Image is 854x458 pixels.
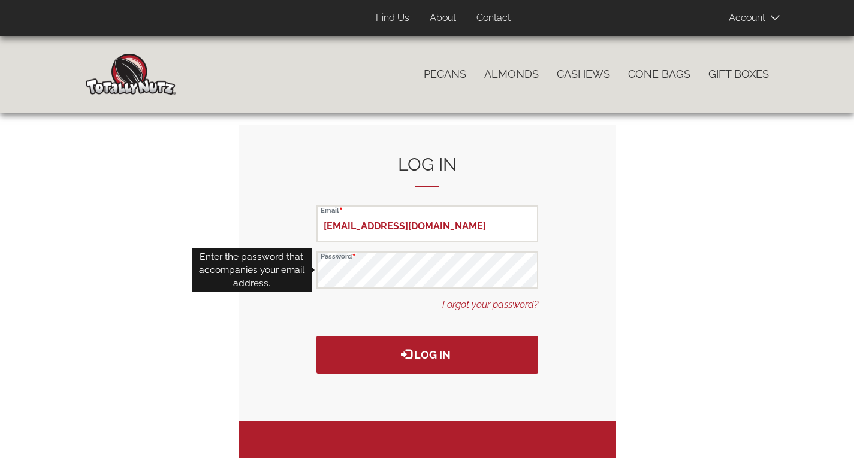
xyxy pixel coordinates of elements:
a: Forgot your password? [442,298,538,312]
button: Log in [316,336,538,374]
img: Home [86,54,176,95]
a: Cone Bags [619,62,699,87]
input: Email [316,205,538,242]
h2: Log in [316,154,538,187]
a: Gift Boxes [699,62,778,87]
a: Contact [467,7,520,30]
a: Almonds [475,62,548,87]
div: Enter the password that accompanies your email address. [192,248,312,292]
a: Find Us [367,7,418,30]
a: Cashews [548,62,619,87]
a: Pecans [415,62,475,87]
a: About [421,7,465,30]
